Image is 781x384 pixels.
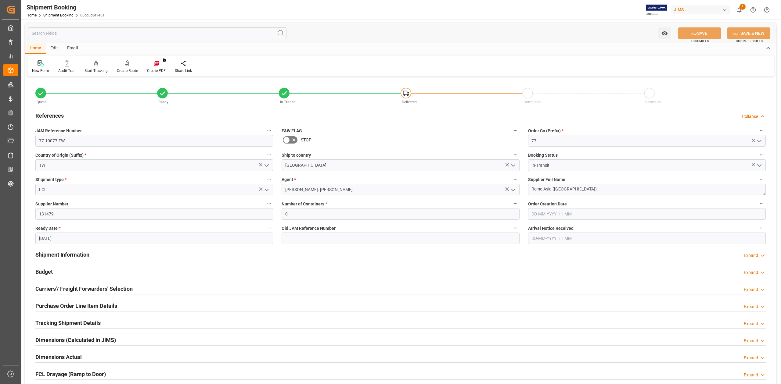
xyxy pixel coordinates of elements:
[262,161,271,170] button: open menu
[28,27,286,39] input: Search Fields
[37,100,46,104] span: Quote
[758,126,766,134] button: Order Co (Prefix) *
[282,152,311,158] span: Ship to country
[265,200,273,208] button: Supplier Number
[32,68,49,73] div: New Form
[528,233,766,244] input: DD-MM-YYYY HH:MM
[744,286,758,293] div: Expand
[35,319,101,327] h2: Tracking Shipment Details
[671,5,730,14] div: JIMS
[744,338,758,344] div: Expand
[35,302,117,310] h2: Purchase Order Line Item Details
[732,3,746,17] button: show 1 new notifications
[282,225,336,232] span: Old JAM Reference Number
[744,372,758,378] div: Expand
[27,3,105,12] div: Shipment Booking
[744,355,758,361] div: Expand
[528,208,766,220] input: DD-MM-YYYY HH:MM
[43,13,74,17] a: Shipment Booking
[158,100,168,104] span: Ready
[528,152,558,158] span: Booking Status
[265,224,273,232] button: Ready Date *
[528,225,574,232] span: Arrival Notice Received
[85,68,108,73] div: Start Tracking
[35,201,68,207] span: Supplier Number
[508,161,517,170] button: open menu
[646,5,667,15] img: Exertis%20JAM%20-%20Email%20Logo.jpg_1722504956.jpg
[512,175,520,183] button: Agent *
[402,100,417,104] span: Delivered
[282,201,327,207] span: Number of Containers
[758,151,766,159] button: Booking Status
[758,200,766,208] button: Order Creation Date
[512,126,520,134] button: F&W FLAG
[117,68,138,73] div: Create Route
[671,4,732,16] button: JIMS
[35,159,273,171] input: Type to search/select
[265,151,273,159] button: Country of Origin (Suffix) *
[512,224,520,232] button: Old JAM Reference Number
[740,4,746,10] span: 1
[508,185,517,194] button: open menu
[280,100,296,104] span: In-Transit
[736,39,763,43] span: Ctrl/CMD + Shift + S
[658,27,671,39] button: open menu
[35,268,53,276] h2: Budget
[746,3,760,17] button: Help Center
[35,336,116,344] h2: Dimensions (Calculated in JIMS)
[645,100,661,104] span: Cancelled
[175,68,192,73] div: Share Link
[282,128,302,134] span: F&W FLAG
[301,137,311,143] span: STOP
[35,112,64,120] h2: References
[35,353,82,361] h2: Dimensions Actual
[58,68,75,73] div: Audit Trail
[265,126,273,134] button: JAM Reference Number
[758,175,766,183] button: Supplier Full Name
[754,136,763,146] button: open menu
[27,13,37,17] a: Home
[35,176,67,183] span: Shipment type
[744,269,758,276] div: Expand
[691,39,709,43] span: Ctrl/CMD + S
[528,128,563,134] span: Order Co (Prefix)
[744,321,758,327] div: Expand
[758,224,766,232] button: Arrival Notice Received
[727,27,770,39] button: SAVE & NEW
[528,201,567,207] span: Order Creation Date
[528,184,766,195] textarea: Remo Asia ([GEOGRAPHIC_DATA])
[754,161,763,170] button: open menu
[524,100,542,104] span: Completed
[35,225,60,232] span: Ready Date
[265,175,273,183] button: Shipment type *
[35,128,82,134] span: JAM Reference Number
[35,251,89,259] h2: Shipment Information
[35,152,86,158] span: Country of Origin (Suffix)
[25,43,46,54] div: Home
[63,43,83,54] div: Email
[35,285,133,293] h2: Carriers'/ Freight Forwarders' Selection
[262,185,271,194] button: open menu
[35,233,273,244] input: DD-MM-YYYY
[282,176,296,183] span: Agent
[744,252,758,259] div: Expand
[512,200,520,208] button: Number of Containers *
[512,151,520,159] button: Ship to country
[528,176,565,183] span: Supplier Full Name
[678,27,721,39] button: SAVE
[46,43,63,54] div: Edit
[35,370,106,378] h2: FCL Drayage (Ramp to Door)
[744,304,758,310] div: Expand
[742,113,758,120] div: Collapse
